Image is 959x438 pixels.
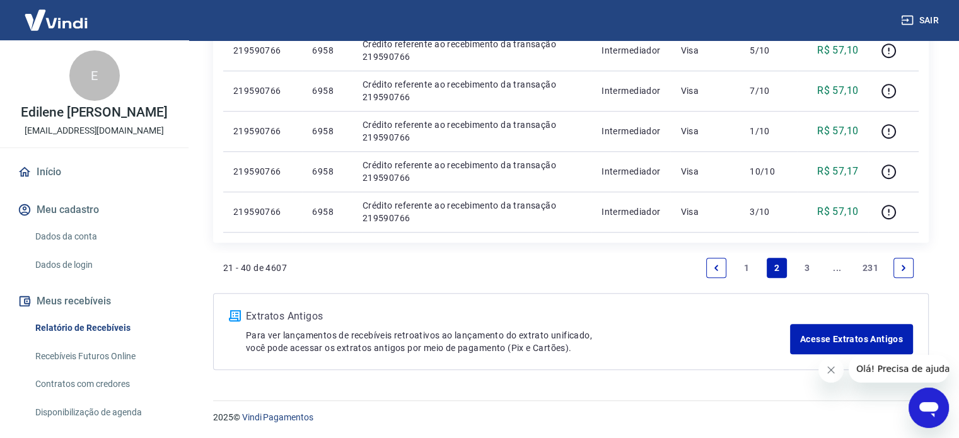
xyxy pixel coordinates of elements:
a: Previous page [706,258,726,278]
p: Crédito referente ao recebimento da transação 219590766 [363,78,581,103]
img: Vindi [15,1,97,39]
a: Vindi Pagamentos [242,412,313,422]
a: Page 3 [797,258,817,278]
p: Visa [680,125,729,137]
div: E [69,50,120,101]
a: Page 231 [857,258,883,278]
p: 21 - 40 de 4607 [223,262,287,274]
p: 1/10 [750,125,787,137]
span: Olá! Precisa de ajuda? [8,9,106,19]
a: Recebíveis Futuros Online [30,343,173,369]
p: 7/10 [750,84,787,97]
p: 6958 [312,84,342,97]
p: 219590766 [233,44,292,57]
p: Para ver lançamentos de recebíveis retroativos ao lançamento do extrato unificado, você pode aces... [246,329,790,354]
a: Page 1 [736,258,757,278]
a: Dados da conta [30,224,173,250]
a: Início [15,158,173,186]
p: [EMAIL_ADDRESS][DOMAIN_NAME] [25,124,164,137]
p: Crédito referente ao recebimento da transação 219590766 [363,38,581,63]
p: Edilene [PERSON_NAME] [21,106,168,119]
iframe: Botão para abrir a janela de mensagens [909,388,949,428]
iframe: Fechar mensagem [818,357,844,383]
p: Intermediador [602,165,660,178]
a: Page 2 is your current page [767,258,787,278]
iframe: Mensagem da empresa [849,355,949,383]
p: R$ 57,10 [817,204,858,219]
img: ícone [229,310,241,321]
p: 219590766 [233,165,292,178]
p: Visa [680,165,729,178]
p: 10/10 [750,165,787,178]
p: Intermediador [602,84,660,97]
p: Crédito referente ao recebimento da transação 219590766 [363,199,581,224]
p: 219590766 [233,205,292,218]
p: 2025 © [213,411,929,424]
a: Relatório de Recebíveis [30,315,173,341]
p: R$ 57,10 [817,43,858,58]
p: 6958 [312,125,342,137]
p: 5/10 [750,44,787,57]
a: Jump forward [827,258,847,278]
button: Meus recebíveis [15,287,173,315]
p: 6958 [312,165,342,178]
p: Crédito referente ao recebimento da transação 219590766 [363,159,581,184]
a: Contratos com credores [30,371,173,397]
p: Visa [680,44,729,57]
p: R$ 57,10 [817,124,858,139]
p: 6958 [312,205,342,218]
p: Crédito referente ao recebimento da transação 219590766 [363,118,581,144]
button: Sair [898,9,944,32]
p: Visa [680,84,729,97]
a: Dados de login [30,252,173,278]
p: 219590766 [233,84,292,97]
p: 219590766 [233,125,292,137]
p: Intermediador [602,125,660,137]
p: R$ 57,10 [817,83,858,98]
p: Visa [680,205,729,218]
a: Next page [893,258,914,278]
a: Disponibilização de agenda [30,400,173,425]
p: Intermediador [602,44,660,57]
ul: Pagination [701,253,919,283]
p: Extratos Antigos [246,309,790,324]
p: 3/10 [750,205,787,218]
p: 6958 [312,44,342,57]
p: Intermediador [602,205,660,218]
a: Acesse Extratos Antigos [790,324,913,354]
button: Meu cadastro [15,196,173,224]
p: R$ 57,17 [817,164,858,179]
